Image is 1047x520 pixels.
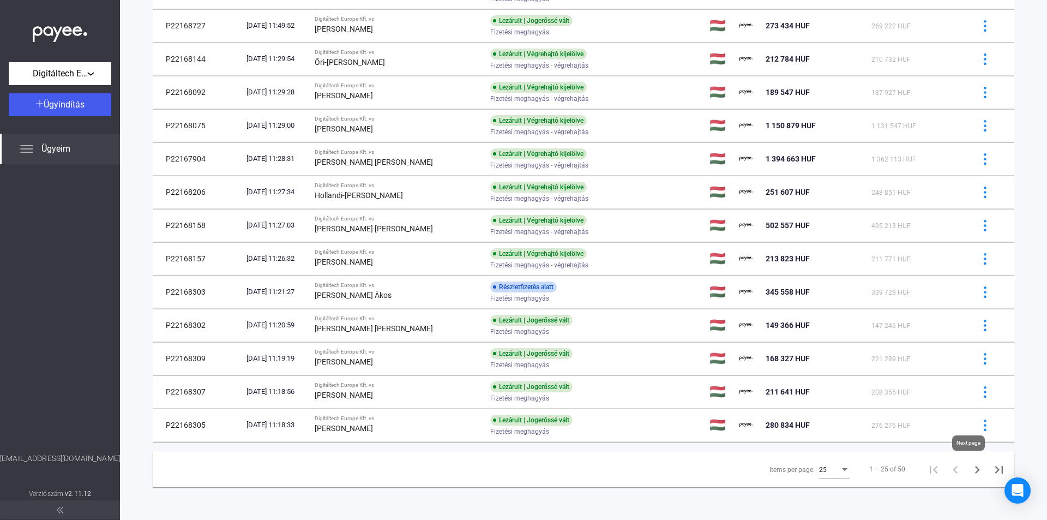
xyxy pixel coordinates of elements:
img: payee-logo [739,252,753,265]
img: payee-logo [739,352,753,365]
div: [DATE] 11:19:19 [246,353,306,364]
img: more-blue [979,420,991,431]
strong: [PERSON_NAME] [PERSON_NAME] [315,158,433,166]
button: First page [923,458,944,480]
div: Digitáltech Europe Kft. vs [315,116,482,122]
button: more-blue [973,314,996,337]
span: 149 366 HUF [766,321,810,330]
button: more-blue [973,347,996,370]
img: more-blue [979,353,991,364]
span: 269 222 HUF [871,22,911,30]
div: 1 – 25 of 50 [869,463,905,476]
button: more-blue [973,147,996,170]
td: P22168075 [153,109,242,142]
td: P22168302 [153,309,242,342]
td: P22167904 [153,142,242,175]
strong: [PERSON_NAME] [315,391,373,399]
button: Last page [988,458,1010,480]
strong: [PERSON_NAME] [315,124,373,133]
td: P22168158 [153,209,242,242]
img: payee-logo [739,152,753,165]
span: Fizetési meghagyás [490,325,549,338]
img: more-blue [979,286,991,298]
td: 🇭🇺 [705,375,735,408]
span: Fizetési meghagyás - végrehajtás [490,159,588,172]
button: more-blue [973,181,996,204]
img: payee-logo [739,86,753,99]
div: [DATE] 11:49:52 [246,20,306,31]
span: 189 547 HUF [766,88,810,97]
td: 🇭🇺 [705,242,735,275]
div: Digitáltech Europe Kft. vs [315,16,482,22]
button: more-blue [973,47,996,70]
span: 212 784 HUF [766,55,810,63]
div: [DATE] 11:27:03 [246,220,306,231]
div: Lezárult | Végrehajtó kijelölve [490,182,587,193]
button: more-blue [973,114,996,137]
button: Digitáltech Europe Kft. [9,62,111,85]
button: more-blue [973,414,996,437]
span: Fizetési meghagyás - végrehajtás [490,192,588,205]
span: Fizetési meghagyás - végrehajtás [490,92,588,105]
td: 🇭🇺 [705,142,735,175]
span: 502 557 HUF [766,221,810,230]
div: Digitáltech Europe Kft. vs [315,49,482,56]
img: more-blue [979,253,991,265]
td: P22168727 [153,9,242,42]
img: more-blue [979,120,991,132]
td: P22168144 [153,43,242,75]
div: [DATE] 11:27:34 [246,187,306,198]
img: payee-logo [739,419,753,432]
div: Digitáltech Europe Kft. vs [315,349,482,355]
span: 211 641 HUF [766,387,810,396]
strong: Hollandi-[PERSON_NAME] [315,191,403,200]
td: 🇭🇺 [705,409,735,441]
div: [DATE] 11:18:33 [246,420,306,431]
button: Next page [966,458,988,480]
td: 🇭🇺 [705,209,735,242]
img: payee-logo [739,52,753,65]
div: Digitáltech Europe Kft. vs [315,382,482,388]
td: 🇭🇺 [705,9,735,42]
strong: [PERSON_NAME] [PERSON_NAME] [315,224,433,233]
img: list.svg [20,142,33,156]
strong: v2.11.12 [65,490,91,498]
td: P22168092 [153,76,242,109]
img: payee-logo [739,319,753,332]
span: 147 246 HUF [871,322,911,330]
div: Lezárult | Végrehajtó kijelölve [490,49,587,59]
span: Fizetési meghagyás [490,358,549,372]
span: 187 927 HUF [871,89,911,97]
img: payee-logo [739,385,753,398]
strong: [PERSON_NAME] [315,25,373,33]
td: 🇭🇺 [705,109,735,142]
div: [DATE] 11:29:54 [246,53,306,64]
div: Digitáltech Europe Kft. vs [315,216,482,222]
img: payee-logo [739,119,753,132]
div: [DATE] 11:20:59 [246,320,306,331]
strong: [PERSON_NAME] [315,91,373,100]
img: more-blue [979,320,991,331]
strong: [PERSON_NAME] [315,258,373,266]
img: more-blue [979,153,991,165]
span: Ügyindítás [44,99,85,110]
span: 210 732 HUF [871,56,911,63]
span: 1 150 879 HUF [766,121,816,130]
td: P22168303 [153,276,242,308]
span: Fizetési meghagyás - végrehajtás [490,225,588,238]
td: P22168206 [153,176,242,208]
span: 221 289 HUF [871,355,911,363]
span: 1 131 547 HUF [871,122,916,130]
div: Lezárult | Végrehajtó kijelölve [490,215,587,226]
img: plus-white.svg [36,100,44,107]
div: Open Intercom Messenger [1004,477,1031,504]
img: more-blue [979,386,991,398]
td: 🇭🇺 [705,176,735,208]
div: Items per page: [769,463,815,476]
span: 25 [819,466,827,474]
button: Previous page [944,458,966,480]
span: Fizetési meghagyás [490,26,549,39]
span: Fizetési meghagyás [490,425,549,438]
div: Lezárult | Végrehajtó kijelölve [490,82,587,93]
span: 276 276 HUF [871,422,911,429]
